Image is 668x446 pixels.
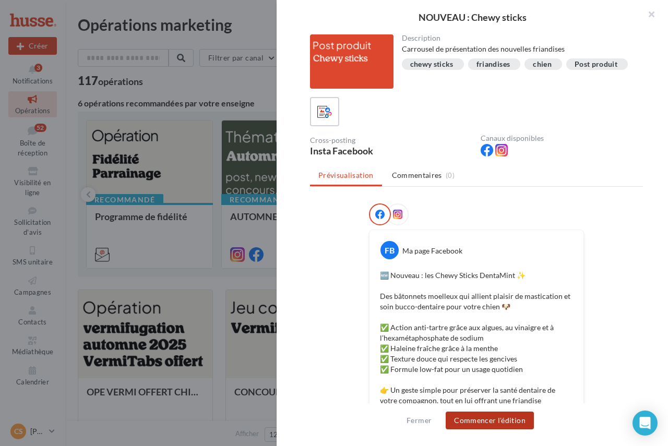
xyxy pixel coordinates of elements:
[446,171,455,179] span: (0)
[310,146,472,155] div: Insta Facebook
[380,241,399,259] div: FB
[410,61,454,68] div: chewy sticks
[633,411,658,436] div: Open Intercom Messenger
[533,61,552,68] div: chien
[402,34,635,42] div: Description
[392,170,442,180] span: Commentaires
[293,13,651,22] div: NOUVEAU : Chewy sticks
[310,137,472,144] div: Cross-posting
[446,412,534,429] button: Commencer l'édition
[575,61,617,68] div: Post produit
[476,61,510,68] div: friandises
[402,414,436,427] button: Fermer
[402,246,462,256] div: Ma page Facebook
[402,44,635,54] div: Carrousel de présentation des nouvelles friandises
[481,135,643,142] div: Canaux disponibles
